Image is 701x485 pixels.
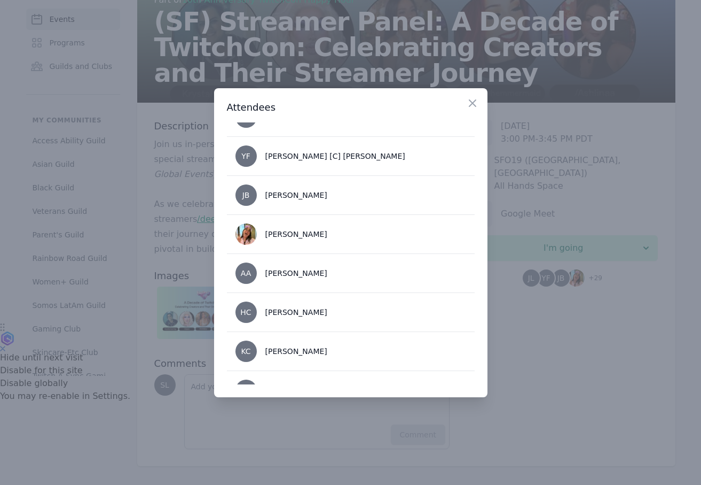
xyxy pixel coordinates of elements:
div: [PERSON_NAME] [265,268,327,279]
div: [PERSON_NAME] [265,190,327,201]
span: KC [241,348,250,355]
h3: Attendees [227,101,475,114]
span: JB [242,191,250,199]
div: [PERSON_NAME] [265,346,327,357]
div: [PERSON_NAME] [C] [PERSON_NAME] [265,151,405,161]
span: YF [241,152,250,160]
div: [PERSON_NAME] [265,307,327,318]
div: [PERSON_NAME] [265,229,327,240]
span: HC [240,309,251,316]
span: AA [241,270,251,277]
